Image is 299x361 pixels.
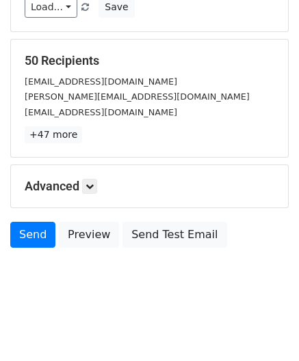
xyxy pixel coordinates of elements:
[25,91,250,102] small: [PERSON_NAME][EMAIL_ADDRESS][DOMAIN_NAME]
[231,295,299,361] iframe: Chat Widget
[122,222,226,248] a: Send Test Email
[25,76,177,87] small: [EMAIL_ADDRESS][DOMAIN_NAME]
[10,222,55,248] a: Send
[25,107,177,117] small: [EMAIL_ADDRESS][DOMAIN_NAME]
[25,179,274,194] h5: Advanced
[59,222,119,248] a: Preview
[25,53,274,68] h5: 50 Recipients
[25,126,82,143] a: +47 more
